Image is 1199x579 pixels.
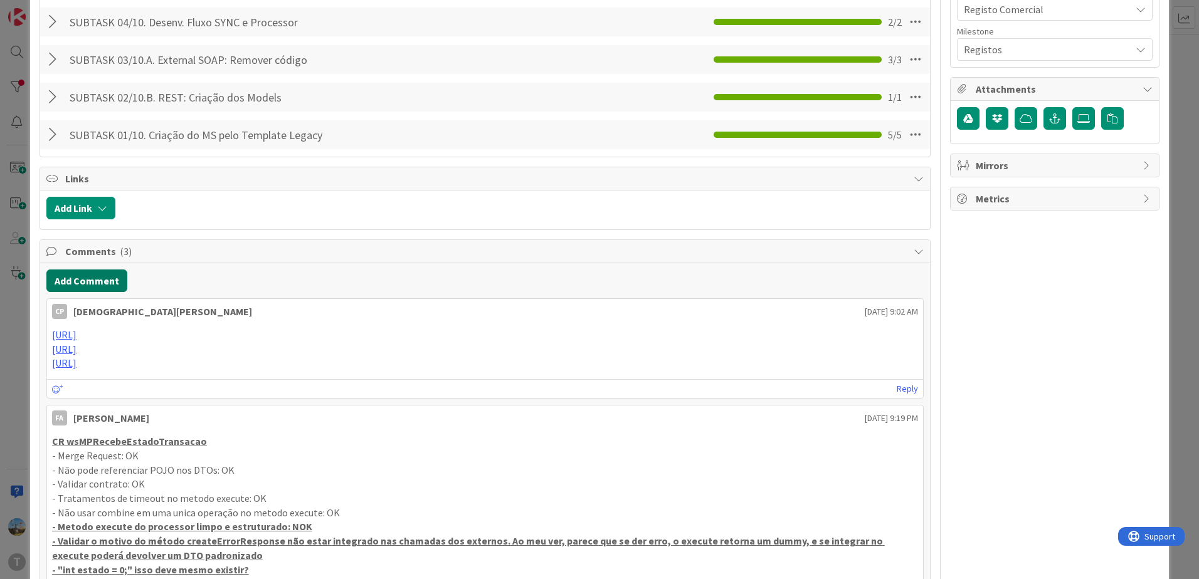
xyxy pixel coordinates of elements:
[976,191,1136,206] span: Metrics
[888,127,902,142] span: 5 / 5
[46,197,115,219] button: Add Link
[52,435,207,447] u: CR wsMPRecebeEstadoTransacao
[52,304,67,319] div: CP
[65,244,907,259] span: Comments
[52,410,67,425] div: FA
[73,410,149,425] div: [PERSON_NAME]
[52,357,77,369] a: [URL]
[976,158,1136,173] span: Mirrors
[888,14,902,29] span: 2 / 2
[897,381,918,397] a: Reply
[865,412,918,425] span: [DATE] 9:19 PM
[964,1,1124,18] span: Registo Comercial
[888,90,902,105] span: 1 / 1
[976,81,1136,96] span: Attachments
[52,535,885,561] u: - Validar o motivo do método createErrorResponse não estar integrado nas chamadas dos externos. A...
[73,304,252,319] div: [DEMOGRAPHIC_DATA][PERSON_NAME]
[964,41,1124,58] span: Registos
[52,563,249,576] u: - "int estado = 0;" isso deve mesmo existir?
[65,86,347,108] input: Add Checklist...
[46,269,127,292] button: Add Comment
[957,27,1153,36] div: Milestone
[52,520,312,533] u: - Metodo execute do processor limpo e estruturado: NOK
[65,48,347,71] input: Add Checklist...
[120,245,132,258] span: ( 3 )
[26,2,57,17] span: Support
[52,328,77,341] a: [URL]
[865,305,918,318] span: [DATE] 9:02 AM
[65,171,907,186] span: Links
[52,463,918,477] p: - Não pode referenciar POJO nos DTOs: OK
[65,123,347,146] input: Add Checklist...
[888,52,902,67] span: 3 / 3
[52,343,77,355] a: [URL]
[52,491,918,506] p: - Tratamentos de timeout no metodo execute: OK
[52,477,918,491] p: - Validar contrato: OK
[65,11,347,33] input: Add Checklist...
[52,449,918,463] p: - Merge Request: OK
[52,506,918,520] p: - Não usar combine em uma unica operação no metodo execute: OK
